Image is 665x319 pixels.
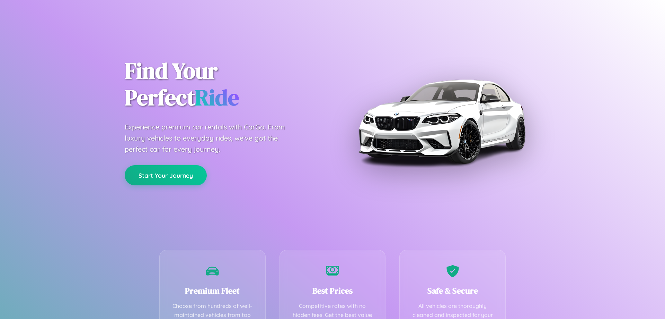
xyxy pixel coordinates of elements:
[170,285,255,296] h3: Premium Fleet
[410,285,495,296] h3: Safe & Secure
[355,35,528,208] img: Premium BMW car rental vehicle
[125,165,207,185] button: Start Your Journey
[125,58,322,111] h1: Find Your Perfect
[195,82,239,112] span: Ride
[290,285,375,296] h3: Best Prices
[125,121,298,155] p: Experience premium car rentals with CarGo. From luxury vehicles to everyday rides, we've got the ...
